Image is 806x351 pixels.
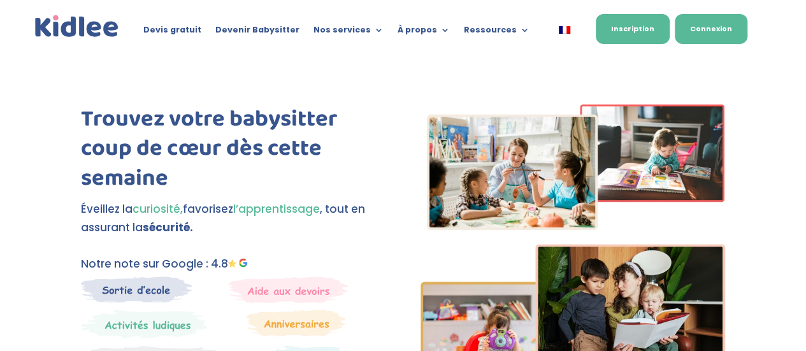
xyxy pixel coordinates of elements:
a: Connexion [675,14,747,44]
a: Kidlee Logo [32,13,122,40]
span: l’apprentissage [233,201,320,217]
a: Devenir Babysitter [215,25,299,39]
span: curiosité, [133,201,183,217]
strong: sécurité. [143,220,193,235]
a: Inscription [596,14,670,44]
p: Notre note sur Google : 4.8 [81,255,385,273]
img: Anniversaire [247,310,346,336]
img: Français [559,26,570,34]
h1: Trouvez votre babysitter coup de cœur dès cette semaine [81,104,385,200]
img: weekends [229,276,349,303]
a: À propos [398,25,450,39]
img: logo_kidlee_bleu [32,13,122,40]
img: Mercredi [81,310,207,339]
a: Devis gratuit [143,25,201,39]
p: Éveillez la favorisez , tout en assurant la [81,200,385,237]
img: Sortie decole [81,276,192,303]
a: Nos services [313,25,384,39]
a: Ressources [464,25,529,39]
